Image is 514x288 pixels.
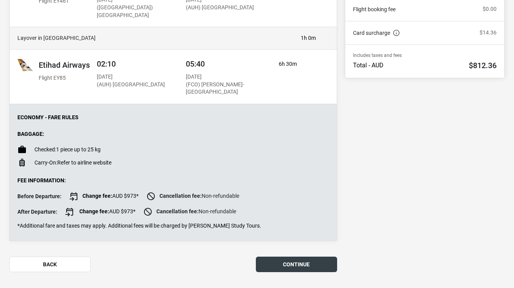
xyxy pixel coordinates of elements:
p: Total - AUD [353,62,384,69]
p: [DATE] [97,73,165,81]
p: 1h 0m [301,35,316,41]
p: [DATE] [186,73,263,81]
span: AUD $973* [65,207,135,216]
p: $14.36 [480,29,497,36]
a: Flight booking fee [353,5,396,13]
span: 02:10 [97,59,116,69]
span: Carry-On: [34,159,57,166]
strong: Cancellation fee: [156,208,199,214]
span: AUD $973* [69,192,139,201]
h2: Etihad Airways [39,60,90,70]
span: Non-refundable [143,207,236,216]
span: Non-refundable [146,192,239,201]
img: Etihad Airways [17,57,33,73]
p: (FCO) [PERSON_NAME]-[GEOGRAPHIC_DATA] [186,81,263,96]
h4: Layover in [GEOGRAPHIC_DATA] [17,35,293,41]
button: back [9,257,91,272]
p: 1 piece up to 25 kg [34,146,101,153]
p: *Additional fare and taxes may apply. Additional fees will be charged by [PERSON_NAME] Study Tours. [17,223,329,229]
p: Refer to airline website [34,159,111,166]
a: Card surcharge [353,29,399,37]
strong: Change fee: [79,208,109,214]
p: $0.00 [483,6,497,12]
strong: Change fee: [82,193,112,199]
p: Flight EY85 [39,74,90,82]
p: (AUH) [GEOGRAPHIC_DATA] [186,4,254,12]
strong: Fee Information: [17,177,66,183]
p: Economy - Fare Rules [17,114,329,121]
button: continue [256,257,337,272]
p: ([GEOGRAPHIC_DATA]) [GEOGRAPHIC_DATA] [97,4,174,19]
strong: Cancellation fee: [159,193,202,199]
span: 05:40 [186,59,205,69]
strong: Before Departure: [17,193,62,199]
p: 6h 30m [279,60,316,68]
strong: Baggage: [17,131,44,137]
strong: After Departure: [17,209,57,215]
span: Checked: [34,146,56,153]
p: (AUH) [GEOGRAPHIC_DATA] [97,81,165,89]
p: Includes taxes and fees [353,53,497,58]
h2: $812.36 [469,61,497,70]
